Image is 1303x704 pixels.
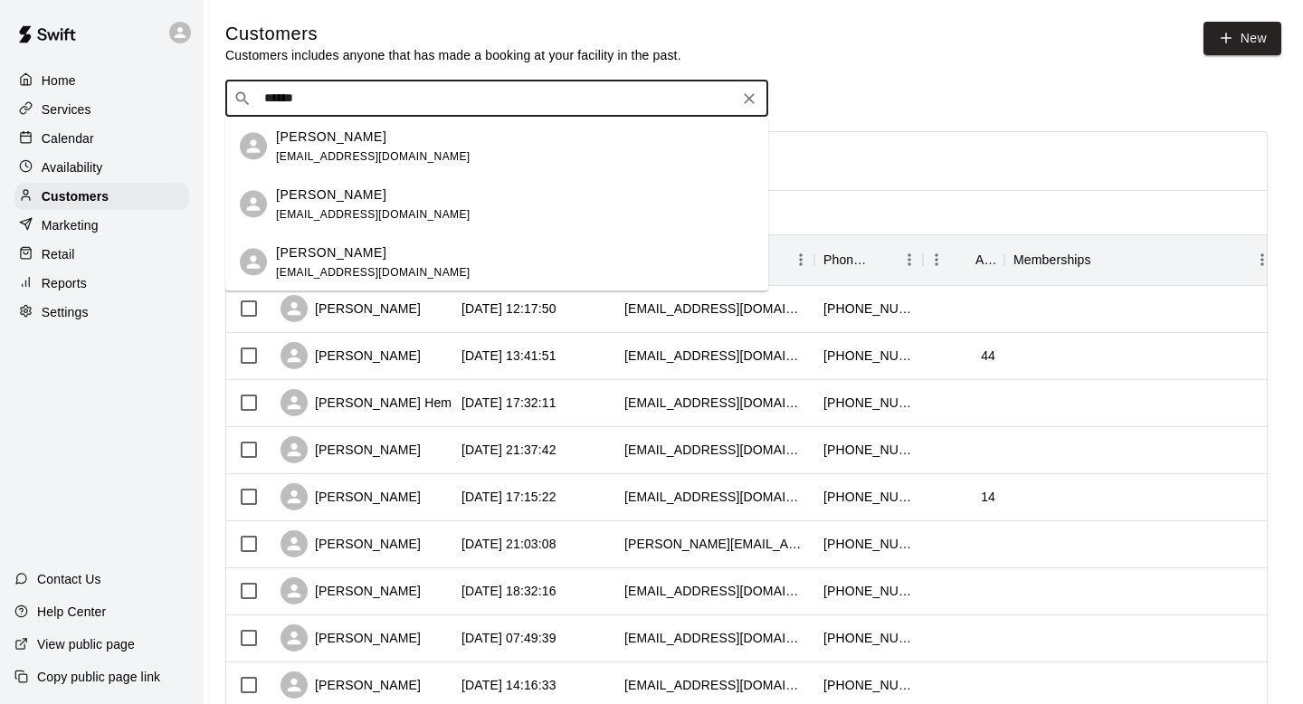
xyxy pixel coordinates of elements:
p: Customers [42,187,109,205]
div: +14074916599 [823,300,914,318]
button: Sort [1091,247,1117,272]
div: +14432268507 [823,535,914,553]
a: Reports [14,270,189,297]
div: 2025-09-09 13:41:51 [461,347,556,365]
div: Age [975,234,995,285]
span: [EMAIL_ADDRESS][DOMAIN_NAME] [276,149,471,162]
div: 2025-08-27 07:49:39 [461,629,556,647]
div: jab045@yahoo.com [624,441,805,459]
div: +14432786070 [823,394,914,412]
div: +14437507391 [823,488,914,506]
div: +14107180220 [823,629,914,647]
button: Sort [950,247,975,272]
div: elwoodh28@gmail.com [624,394,805,412]
div: 2025-09-03 21:37:42 [461,441,556,459]
div: Scott Schafer [240,191,267,218]
div: prcfastpitch@gmail.com [624,347,805,365]
div: Phone Number [814,234,923,285]
div: +14434786965 [823,676,914,694]
a: Calendar [14,125,189,152]
a: Settings [14,299,189,326]
a: Home [14,67,189,94]
a: Availability [14,154,189,181]
div: michaelfeenster@outlook.com [624,488,805,506]
div: [PERSON_NAME] [281,483,421,510]
div: +14107109730 [823,441,914,459]
div: 2025-08-26 14:16:33 [461,676,556,694]
p: [PERSON_NAME] [276,243,386,262]
div: Memberships [1004,234,1276,285]
a: Retail [14,241,189,268]
div: [PERSON_NAME] [281,577,421,604]
p: Marketing [42,216,99,234]
div: Eric Schaffer [240,249,267,276]
a: Marketing [14,212,189,239]
div: Eric Schaffer [240,133,267,160]
div: 2025-09-10 12:17:50 [461,300,556,318]
div: Memberships [1013,234,1091,285]
div: Search customers by name or email [225,81,768,117]
button: Menu [1249,246,1276,273]
div: melrosa01@gmail.com [624,300,805,318]
p: Copy public page link [37,668,160,686]
a: Services [14,96,189,123]
div: ashleighmbarron@gmail.com [624,629,805,647]
div: Phone Number [823,234,870,285]
p: Help Center [37,603,106,621]
div: 2025-08-30 21:03:08 [461,535,556,553]
div: +14436048159 [823,582,914,600]
div: terri.dukes@amedisys.com [624,535,805,553]
p: Customers includes anyone that has made a booking at your facility in the past. [225,46,681,64]
div: 2025-09-04 17:32:11 [461,394,556,412]
div: mandi8474@icloud.com [624,676,805,694]
p: Settings [42,303,89,321]
div: 44 [981,347,995,365]
div: [PERSON_NAME] [281,342,421,369]
div: [PERSON_NAME] [281,436,421,463]
p: Services [42,100,91,119]
div: 2025-09-03 17:15:22 [461,488,556,506]
p: Retail [42,245,75,263]
div: +14439870371 [823,347,914,365]
p: View public page [37,635,135,653]
div: [PERSON_NAME] Hemmeain [281,389,487,416]
p: [PERSON_NAME] [276,185,386,204]
p: Home [42,71,76,90]
div: 14 [981,488,995,506]
button: Menu [923,246,950,273]
button: Menu [896,246,923,273]
p: Calendar [42,129,94,147]
div: 2025-08-29 18:32:16 [461,582,556,600]
button: Clear [737,86,762,111]
div: [PERSON_NAME] [281,530,421,557]
p: Contact Us [37,570,101,588]
div: [PERSON_NAME] [281,624,421,652]
p: Reports [42,274,87,292]
span: [EMAIL_ADDRESS][DOMAIN_NAME] [276,207,471,220]
p: Availability [42,158,103,176]
button: Menu [787,246,814,273]
p: [PERSON_NAME] [276,127,386,146]
div: Email [615,234,814,285]
h5: Customers [225,22,681,46]
a: Customers [14,183,189,210]
span: [EMAIL_ADDRESS][DOMAIN_NAME] [276,265,471,278]
div: [PERSON_NAME] [281,671,421,699]
button: Sort [870,247,896,272]
div: alobus85@gmail.com [624,582,805,600]
a: New [1203,22,1281,55]
div: Age [923,234,1004,285]
div: [PERSON_NAME] [281,295,421,322]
